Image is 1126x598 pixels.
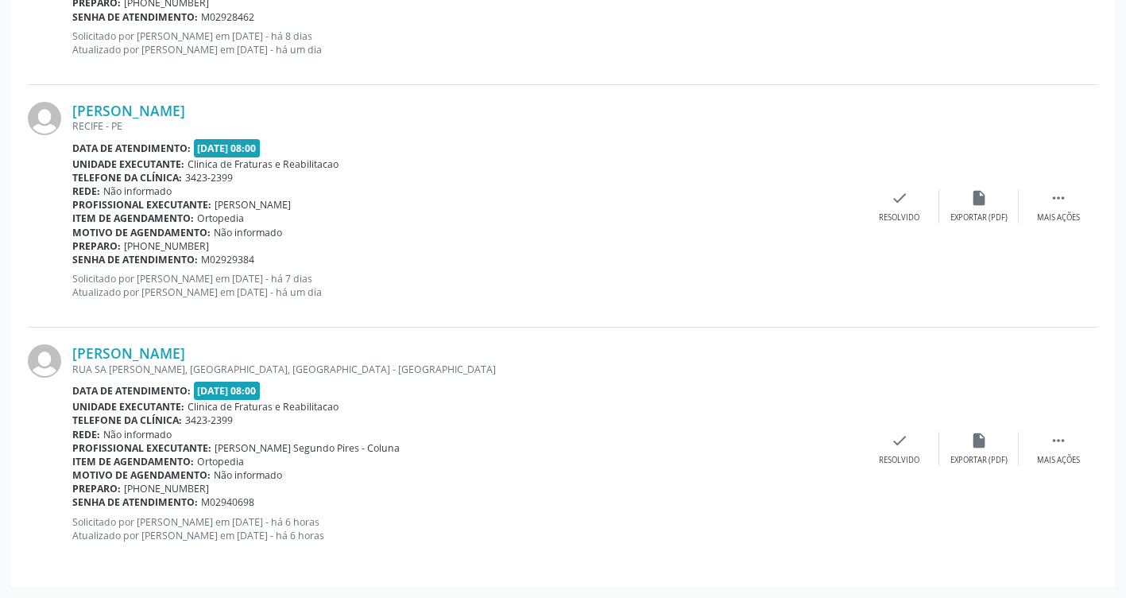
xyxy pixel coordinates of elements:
span: [PHONE_NUMBER] [124,482,209,495]
span: [PERSON_NAME] [215,198,291,212]
div: RECIFE - PE [72,119,860,133]
i: check [891,432,908,449]
a: [PERSON_NAME] [72,102,185,119]
b: Data de atendimento: [72,384,191,398]
span: Clinica de Fraturas e Reabilitacao [188,157,339,171]
img: img [28,102,61,135]
b: Rede: [72,184,100,198]
b: Motivo de agendamento: [72,468,211,482]
div: Mais ações [1037,212,1080,223]
b: Telefone da clínica: [72,414,182,427]
p: Solicitado por [PERSON_NAME] em [DATE] - há 7 dias Atualizado por [PERSON_NAME] em [DATE] - há um... [72,272,860,299]
i: insert_drive_file [970,432,988,449]
img: img [28,344,61,378]
span: Clinica de Fraturas e Reabilitacao [188,400,339,414]
a: [PERSON_NAME] [72,344,185,362]
span: 3423-2399 [185,171,233,184]
span: [PHONE_NUMBER] [124,239,209,253]
span: [PERSON_NAME] Segundo Pires - Coluna [215,441,400,455]
b: Preparo: [72,239,121,253]
span: M02928462 [201,10,254,24]
b: Rede: [72,428,100,441]
p: Solicitado por [PERSON_NAME] em [DATE] - há 6 horas Atualizado por [PERSON_NAME] em [DATE] - há 6... [72,515,860,542]
div: Exportar (PDF) [950,212,1008,223]
span: M02940698 [201,495,254,509]
div: Resolvido [879,455,919,466]
span: M02929384 [201,253,254,266]
b: Item de agendamento: [72,455,194,468]
b: Preparo: [72,482,121,495]
i:  [1050,432,1067,449]
span: Não informado [103,428,172,441]
span: Ortopedia [197,212,244,225]
b: Data de atendimento: [72,142,191,155]
b: Item de agendamento: [72,212,194,225]
div: RUA SA [PERSON_NAME], [GEOGRAPHIC_DATA], [GEOGRAPHIC_DATA] - [GEOGRAPHIC_DATA] [72,363,860,376]
div: Resolvido [879,212,919,223]
i: check [891,189,908,207]
span: 3423-2399 [185,414,233,427]
b: Profissional executante: [72,198,211,212]
span: Não informado [214,226,282,239]
div: Mais ações [1037,455,1080,466]
span: [DATE] 08:00 [194,139,261,157]
i: insert_drive_file [970,189,988,207]
i:  [1050,189,1067,207]
b: Profissional executante: [72,441,211,455]
div: Exportar (PDF) [950,455,1008,466]
span: Não informado [214,468,282,482]
b: Unidade executante: [72,400,184,414]
b: Motivo de agendamento: [72,226,211,239]
span: Não informado [103,184,172,198]
b: Telefone da clínica: [72,171,182,184]
b: Senha de atendimento: [72,495,198,509]
b: Senha de atendimento: [72,253,198,266]
span: [DATE] 08:00 [194,382,261,400]
b: Unidade executante: [72,157,184,171]
b: Senha de atendimento: [72,10,198,24]
p: Solicitado por [PERSON_NAME] em [DATE] - há 8 dias Atualizado por [PERSON_NAME] em [DATE] - há um... [72,29,860,56]
span: Ortopedia [197,455,244,468]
